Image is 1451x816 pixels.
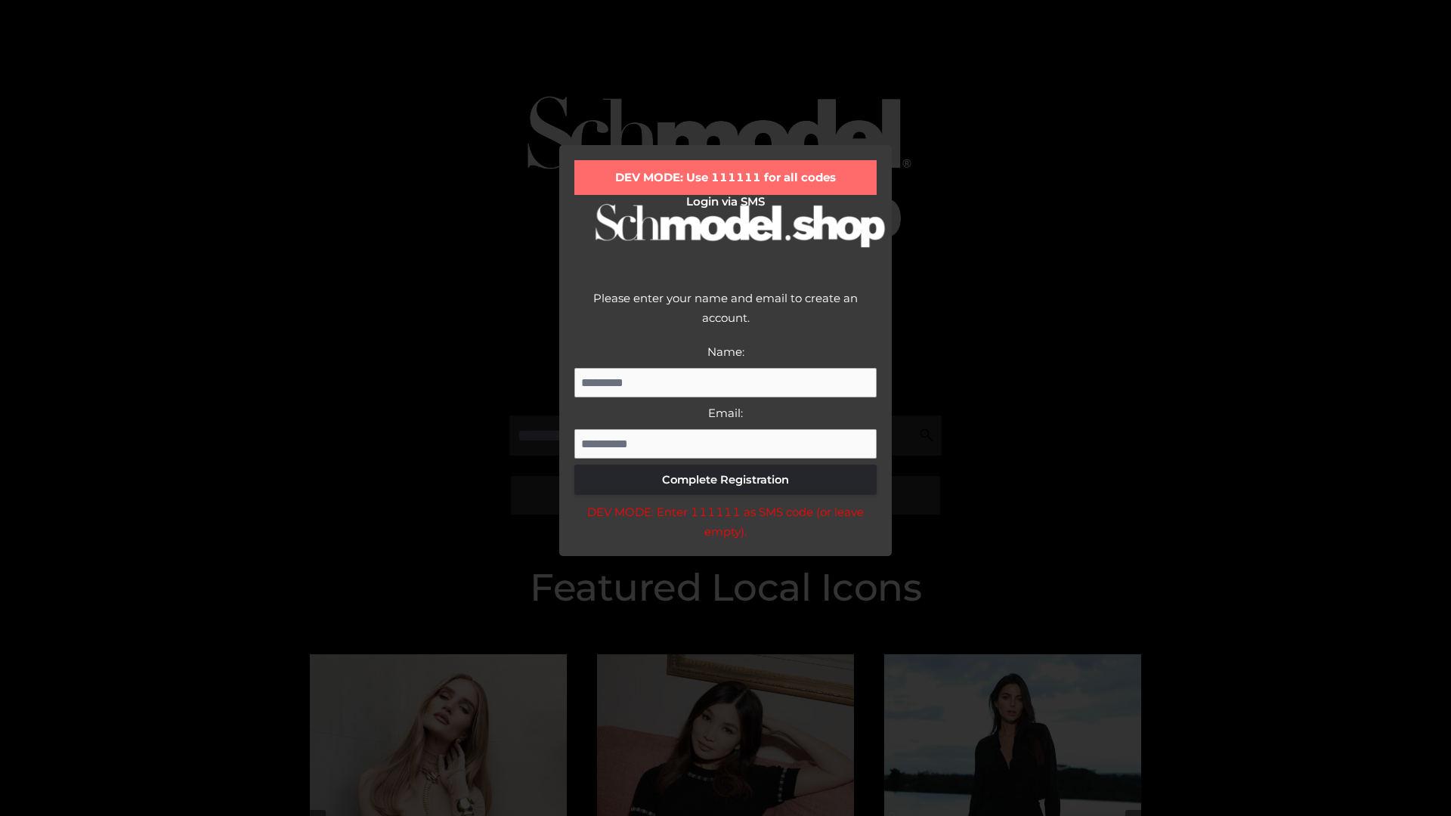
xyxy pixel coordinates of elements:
div: Please enter your name and email to create an account. [574,289,877,342]
label: Name: [707,345,744,359]
div: DEV MODE: Use 111111 for all codes [574,160,877,195]
div: DEV MODE: Enter 111111 as SMS code (or leave empty). [574,502,877,541]
h2: Login via SMS [574,195,877,209]
label: Email: [708,406,743,420]
button: Complete Registration [574,465,877,495]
